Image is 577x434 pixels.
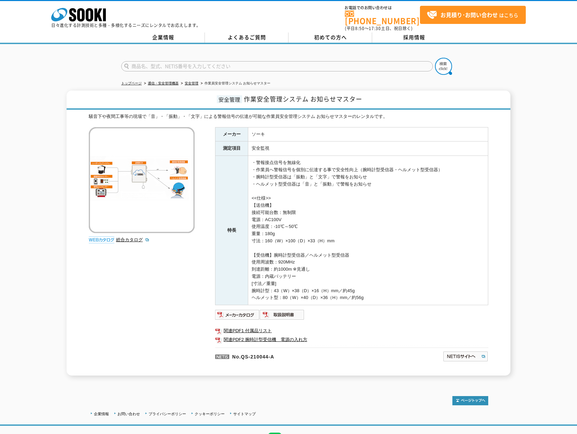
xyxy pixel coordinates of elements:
[248,141,488,156] td: 安全監視
[215,348,377,364] p: No.QS-210044-A
[314,33,347,41] span: 初めての方へ
[345,11,420,25] a: [PHONE_NUMBER]
[215,141,248,156] th: 測定項目
[215,326,488,335] a: 関連PDF1 付属品リスト
[121,32,205,43] a: 企業情報
[116,237,150,242] a: 総合カタログ
[345,25,412,31] span: (平日 ～ 土日、祝日除く)
[435,58,452,75] img: btn_search.png
[89,236,114,243] img: webカタログ
[215,309,260,320] img: メーカーカタログ
[185,81,198,85] a: 安全管理
[94,412,109,416] a: 企業情報
[369,25,381,31] span: 17:30
[121,81,142,85] a: トップページ
[244,94,362,104] span: 作業安全管理システム お知らせマスター
[215,314,260,319] a: メーカーカタログ
[260,314,305,319] a: 取扱説明書
[217,95,242,103] span: 安全管理
[215,127,248,141] th: メーカー
[427,10,518,20] span: はこちら
[260,309,305,320] img: 取扱説明書
[89,127,195,233] img: 作業員安全管理システム お知らせマスター
[89,113,488,120] div: 騒音下や夜間工事等の現場で「音」・「振動」・「文字」による警報信号の伝達が可能な作業員安全管理システム お知らせマスターのレンタルです。
[215,335,488,344] a: 関連PDF2 腕時計型受信機 電源の入れ方
[233,412,256,416] a: サイトマップ
[199,80,270,87] li: 作業員安全管理システム お知らせマスター
[248,156,488,305] td: ・警報接点信号を無線化 ・作業員へ警報信号を個別に伝達する事で安全性向上（腕時計型受信器・ヘルメット型受信器） ・腕時計型受信器は「振動」と「文字」で警報をお知らせ ・ヘルメット型受信器は「音」...
[51,23,201,27] p: 日々進化する計測技術と多種・多様化するニーズにレンタルでお応えします。
[215,156,248,305] th: 特長
[345,6,420,10] span: お電話でのお問い合わせは
[148,81,179,85] a: 通信・安全管理機器
[440,11,498,19] strong: お見積り･お問い合わせ
[288,32,372,43] a: 初めての方へ
[420,6,526,24] a: お見積り･お問い合わせはこちら
[149,412,186,416] a: プライバシーポリシー
[121,61,433,71] input: 商品名、型式、NETIS番号を入力してください
[355,25,365,31] span: 8:50
[205,32,288,43] a: よくあるご質問
[248,127,488,141] td: ソーキ
[372,32,456,43] a: 採用情報
[452,396,488,405] img: トップページへ
[195,412,225,416] a: クッキーポリシー
[117,412,140,416] a: お問い合わせ
[443,351,488,362] img: NETISサイトへ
